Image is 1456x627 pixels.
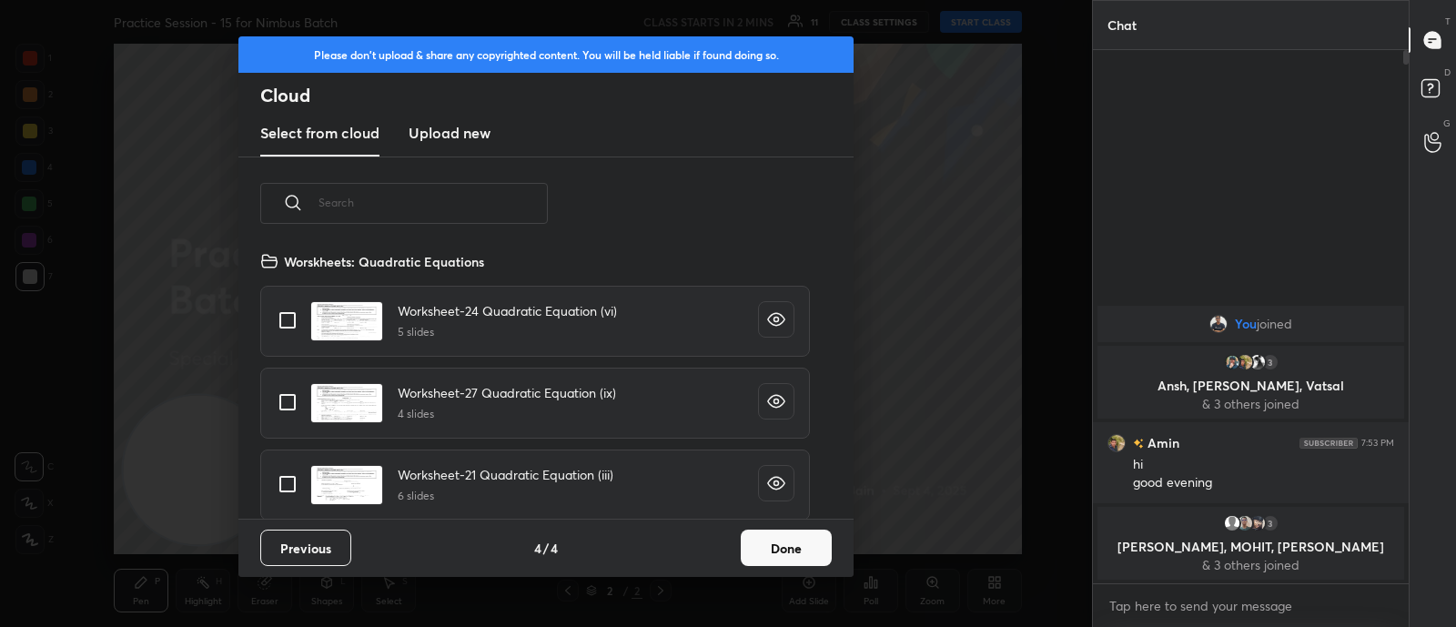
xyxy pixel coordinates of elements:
span: joined [1257,317,1292,331]
h6: Amin [1144,433,1179,452]
button: Done [741,530,832,566]
img: default.png [1223,514,1241,532]
h5: 4 slides [398,406,616,422]
h4: / [543,539,549,558]
h5: 6 slides [398,488,613,504]
img: no-rating-badge.077c3623.svg [1133,439,1144,449]
h4: Worksheet-27 Quadratic Equation (ix) [398,383,616,402]
img: 4P8fHbbgJtejmAAAAAElFTkSuQmCC [1299,438,1358,449]
p: G [1443,116,1451,130]
h3: Upload new [409,122,490,144]
button: Previous [260,530,351,566]
div: 7:53 PM [1361,438,1394,449]
div: hi [1133,456,1394,474]
p: [PERSON_NAME], MOHIT, [PERSON_NAME] [1108,540,1393,554]
p: T [1445,15,1451,28]
span: You [1235,317,1257,331]
h3: Select from cloud [260,122,379,144]
img: cf039299eb99400eab134d6d813fbe7a.jpg [1223,353,1241,371]
img: b652180450a848bab5d1a2dc3919c8f3.jpg [1107,434,1126,452]
div: Please don't upload & share any copyrighted content. You will be held liable if found doing so. [238,36,854,73]
div: 3 [1261,514,1279,532]
p: D [1444,66,1451,79]
p: Chat [1093,1,1151,49]
img: 16679107022S2EDF.pdf [310,301,383,341]
h5: 5 slides [398,324,617,340]
img: 1667910702LULD6N.pdf [310,465,383,505]
h4: Worksheet-24 Quadratic Equation (vi) [398,301,617,320]
img: 9184f45cd5704d038f7ddef07b37b368.jpg [1209,315,1228,333]
input: Search [318,164,548,241]
img: f79f9f3295ef4bfc94cd27e958f92d7b.jpg [1236,514,1254,532]
h4: 4 [534,539,541,558]
h4: Worskheets: Quadratic Equations [284,252,484,271]
h2: Cloud [260,84,854,107]
p: & 3 others joined [1108,397,1393,411]
img: 7cb7ad6a04794333a51709894369271b.jpg [1249,514,1267,532]
img: 16679107021S6KNE.pdf [310,383,383,423]
img: 23d4f78ce74944bd88c1e08a24e08ae9.jpg [1249,353,1267,371]
div: good evening [1133,474,1394,492]
p: Ansh, [PERSON_NAME], Vatsal [1108,379,1393,393]
div: grid [1093,302,1409,583]
div: grid [238,245,832,519]
p: & 3 others joined [1108,558,1393,572]
div: 3 [1261,353,1279,371]
h4: 4 [551,539,558,558]
img: b652180450a848bab5d1a2dc3919c8f3.jpg [1236,353,1254,371]
h4: Worksheet-21 Quadratic Equation (iii) [398,465,613,484]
